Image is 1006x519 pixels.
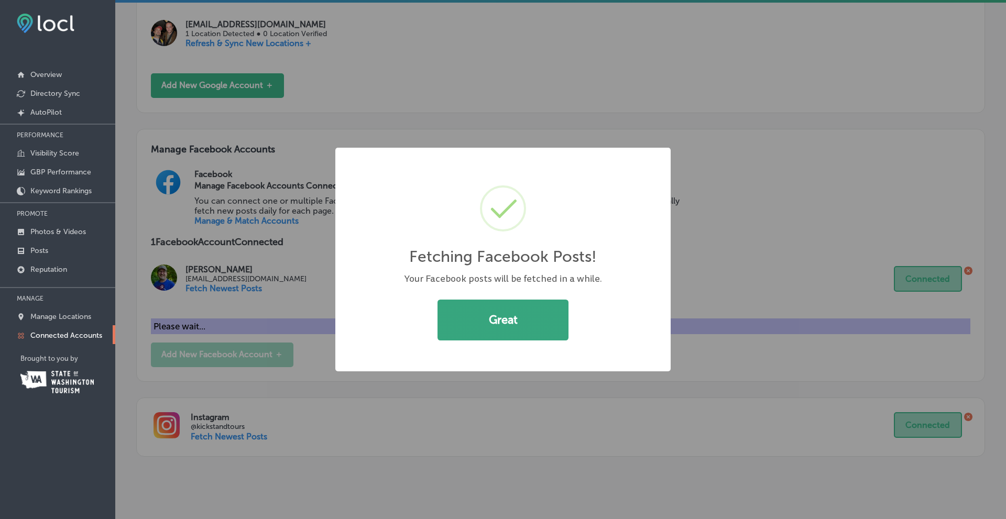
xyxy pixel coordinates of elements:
[30,186,92,195] p: Keyword Rankings
[30,331,102,340] p: Connected Accounts
[20,355,115,362] p: Brought to you by
[20,371,94,393] img: Washington Tourism
[30,70,62,79] p: Overview
[30,312,91,321] p: Manage Locations
[363,272,643,285] div: Your Facebook posts will be fetched in a while.
[30,246,48,255] p: Posts
[30,89,80,98] p: Directory Sync
[30,168,91,176] p: GBP Performance
[30,149,79,158] p: Visibility Score
[409,247,597,266] h2: Fetching Facebook Posts!
[30,227,86,236] p: Photos & Videos
[17,14,74,33] img: fda3e92497d09a02dc62c9cd864e3231.png
[30,265,67,274] p: Reputation
[30,108,62,117] p: AutoPilot
[438,300,568,340] button: Great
